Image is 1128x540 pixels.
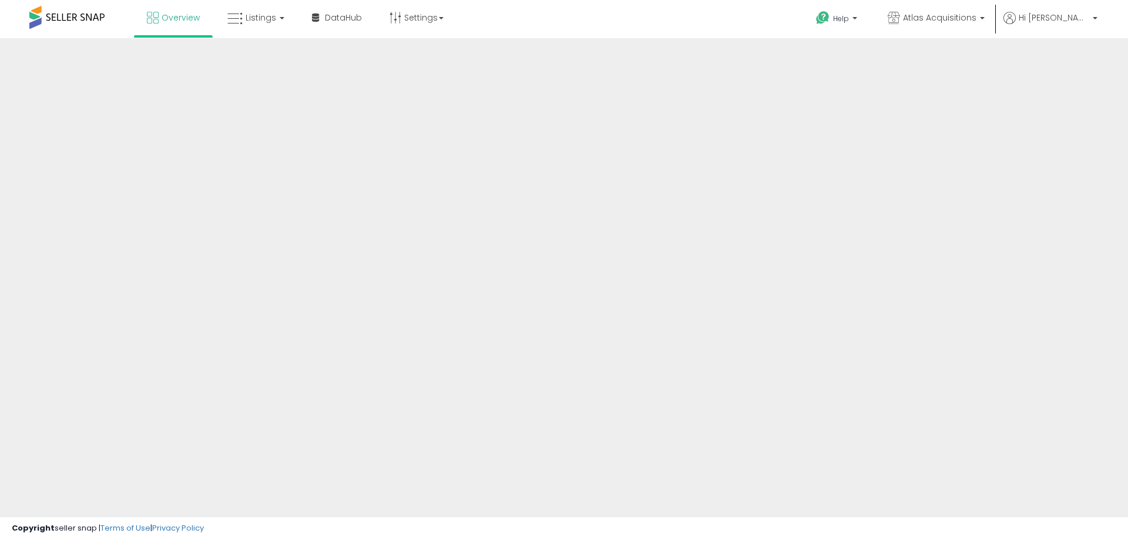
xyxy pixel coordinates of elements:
[162,12,200,24] span: Overview
[833,14,849,24] span: Help
[815,11,830,25] i: Get Help
[903,12,976,24] span: Atlas Acquisitions
[12,523,204,534] div: seller snap | |
[325,12,362,24] span: DataHub
[1003,12,1097,38] a: Hi [PERSON_NAME]
[1019,12,1089,24] span: Hi [PERSON_NAME]
[12,522,55,534] strong: Copyright
[152,522,204,534] a: Privacy Policy
[807,2,869,38] a: Help
[246,12,276,24] span: Listings
[100,522,150,534] a: Terms of Use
